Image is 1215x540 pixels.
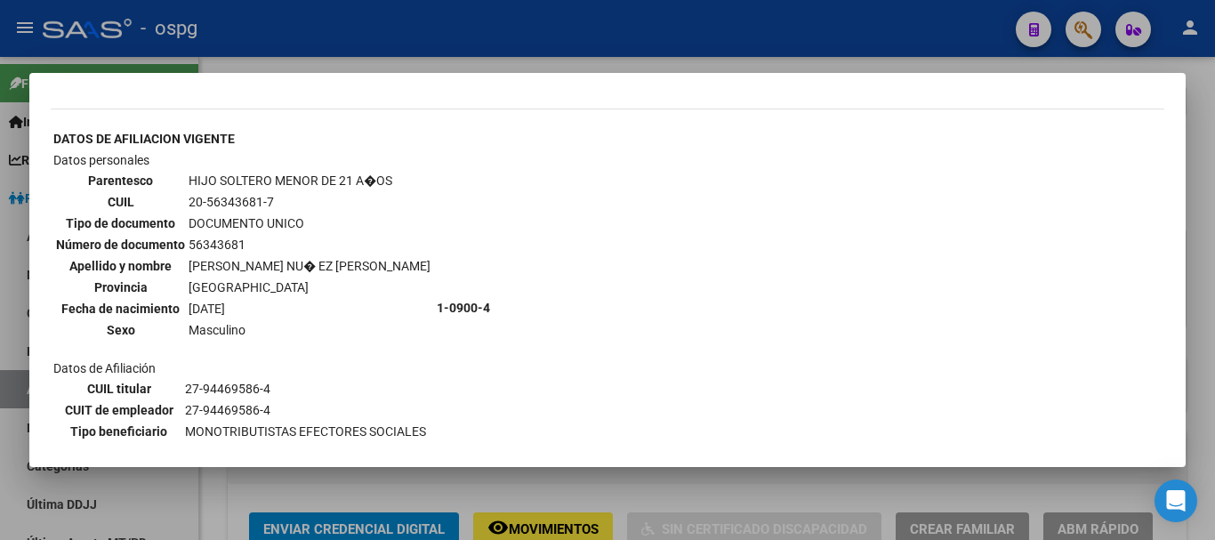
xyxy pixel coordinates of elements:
td: DOCUMENTO UNICO [188,214,431,233]
td: 56343681 [188,235,431,254]
th: Fecha de nacimiento [55,299,186,318]
th: Tipo de documento [55,214,186,233]
td: 27-94469586-4 [184,379,427,399]
td: [DATE] [188,299,431,318]
th: Sexo [55,320,186,340]
b: DATOS DE AFILIACION VIGENTE [53,132,235,146]
td: [GEOGRAPHIC_DATA] [188,278,431,297]
th: CUIL [55,192,186,212]
th: CUIL titular [55,379,182,399]
div: Open Intercom Messenger [1155,480,1197,522]
td: MONOTRIBUTISTAS EFECTORES SOCIALES [184,422,427,441]
td: Masculino [188,320,431,340]
td: 27-94469586-4 [184,400,427,420]
td: HIJO SOLTERO MENOR DE 21 A�OS [188,171,431,190]
th: Código de Obra Social [55,443,182,463]
td: Datos personales Datos de Afiliación [52,150,434,465]
th: Tipo beneficiario [55,422,182,441]
b: 1-0900-4 [437,301,490,315]
th: Número de documento [55,235,186,254]
th: Provincia [55,278,186,297]
td: 20-56343681-7 [188,192,431,212]
th: Apellido y nombre [55,256,186,276]
th: CUIT de empleador [55,400,182,420]
th: Parentesco [55,171,186,190]
td: [PERSON_NAME] NU� EZ [PERSON_NAME] [188,256,431,276]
